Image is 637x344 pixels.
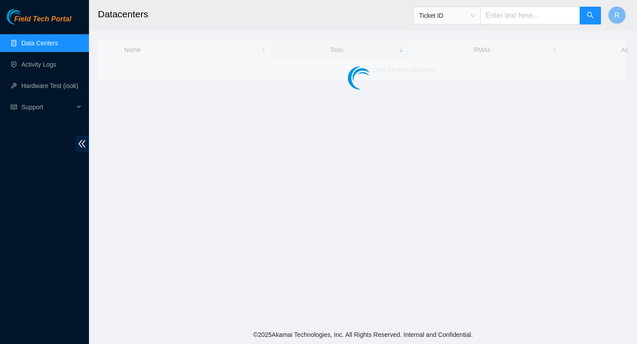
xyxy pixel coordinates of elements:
img: Akamai Technologies [7,9,45,24]
a: Akamai TechnologiesField Tech Portal [7,16,71,28]
span: Ticket ID [419,9,475,22]
input: Enter text here... [480,7,580,24]
a: Activity Logs [21,61,56,68]
span: R [614,10,620,21]
a: Hardware Test (isok) [21,82,78,89]
span: double-left [75,136,89,152]
footer: © 2025 Akamai Technologies, Inc. All Rights Reserved. Internal and Confidential. [89,325,637,344]
span: search [587,12,594,20]
span: Field Tech Portal [14,15,71,24]
span: read [11,104,17,110]
span: Support [21,98,74,116]
button: R [608,6,626,24]
button: search [580,7,601,24]
a: Data Centers [21,40,58,47]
